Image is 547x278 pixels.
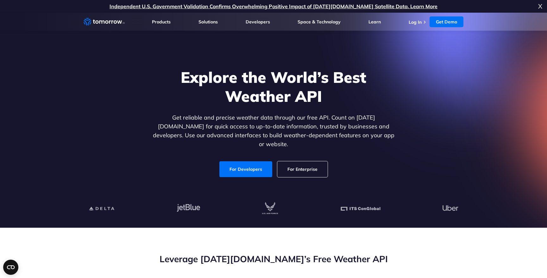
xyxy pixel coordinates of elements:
[151,113,396,149] p: Get reliable and precise weather data through our free API. Count on [DATE][DOMAIN_NAME] for quic...
[151,68,396,106] h1: Explore the World’s Best Weather API
[298,19,341,25] a: Space & Technology
[3,260,18,275] button: Open CMP widget
[277,161,328,177] a: For Enterprise
[368,19,381,25] a: Learn
[430,16,463,27] a: Get Demo
[84,17,125,27] a: Home link
[84,253,463,265] h2: Leverage [DATE][DOMAIN_NAME]’s Free Weather API
[246,19,270,25] a: Developers
[409,19,422,25] a: Log In
[198,19,218,25] a: Solutions
[219,161,272,177] a: For Developers
[152,19,171,25] a: Products
[110,3,437,9] a: Independent U.S. Government Validation Confirms Overwhelming Positive Impact of [DATE][DOMAIN_NAM...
